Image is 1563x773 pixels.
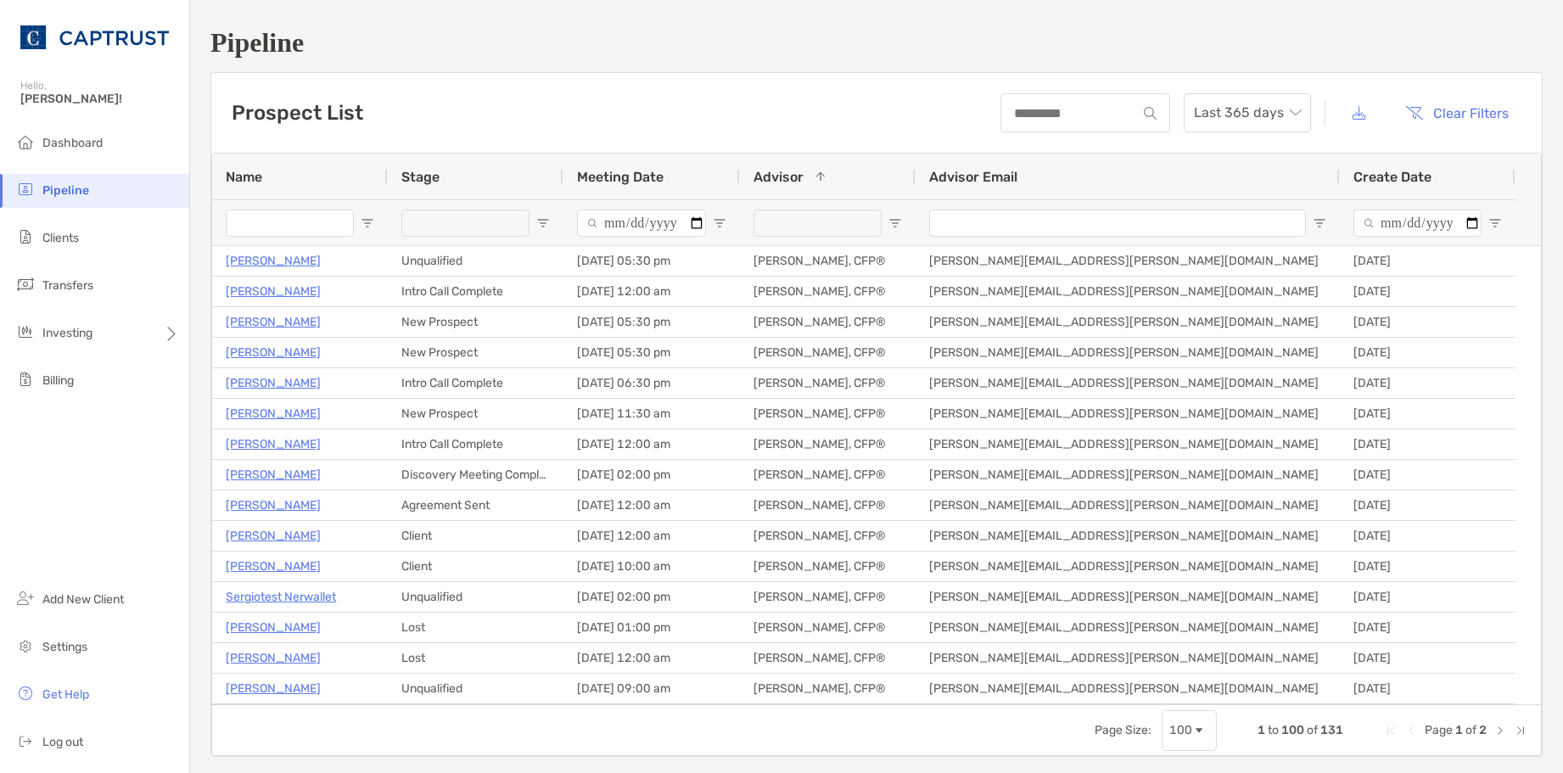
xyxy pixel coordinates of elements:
button: Clear Filters [1392,94,1521,132]
span: Meeting Date [577,169,664,185]
div: [DATE] 02:00 pm [563,582,740,612]
div: [DATE] 12:00 am [563,643,740,673]
div: [DATE] 05:30 pm [563,246,740,276]
div: Lost [388,613,563,642]
span: Get Help [42,687,89,702]
a: [PERSON_NAME] [226,678,321,699]
span: of [1465,723,1476,737]
div: Intro Call Complete [388,368,563,398]
div: Intro Call Complete [388,429,563,459]
span: of [1307,723,1318,737]
img: input icon [1144,107,1157,120]
div: [DATE] [1340,277,1515,306]
div: [DATE] [1340,582,1515,612]
span: Dashboard [42,136,103,150]
div: Page Size: [1095,723,1151,737]
span: Add New Client [42,592,124,607]
div: [DATE] 05:30 pm [563,307,740,337]
div: [DATE] [1340,490,1515,520]
div: [PERSON_NAME], CFP® [740,674,916,703]
a: [PERSON_NAME] [226,525,321,546]
p: [PERSON_NAME] [226,556,321,577]
a: [PERSON_NAME] [226,434,321,455]
span: Stage [401,169,440,185]
div: [DATE] [1340,368,1515,398]
div: [DATE] [1340,674,1515,703]
div: [DATE] 12:00 am [563,521,740,551]
div: Previous Page [1404,724,1418,737]
div: [PERSON_NAME][EMAIL_ADDRESS][PERSON_NAME][DOMAIN_NAME] [916,490,1340,520]
div: [PERSON_NAME], CFP® [740,460,916,490]
div: First Page [1384,724,1398,737]
div: New Prospect [388,307,563,337]
div: [DATE] 12:00 am [563,277,740,306]
div: [PERSON_NAME][EMAIL_ADDRESS][PERSON_NAME][DOMAIN_NAME] [916,429,1340,459]
a: [PERSON_NAME] [226,311,321,333]
a: [PERSON_NAME] [226,464,321,485]
span: [PERSON_NAME]! [20,92,179,106]
div: [PERSON_NAME][EMAIL_ADDRESS][PERSON_NAME][DOMAIN_NAME] [916,368,1340,398]
div: [DATE] [1340,338,1515,367]
div: [DATE] [1340,552,1515,581]
div: [PERSON_NAME], CFP® [740,307,916,337]
img: get-help icon [15,683,36,703]
div: New Prospect [388,338,563,367]
div: [PERSON_NAME][EMAIL_ADDRESS][PERSON_NAME][DOMAIN_NAME] [916,399,1340,429]
span: Clients [42,231,79,245]
span: Name [226,169,262,185]
span: Advisor [753,169,804,185]
a: [PERSON_NAME] [226,647,321,669]
span: 2 [1479,723,1487,737]
button: Open Filter Menu [1313,216,1326,230]
span: to [1268,723,1279,737]
div: Unqualified [388,674,563,703]
div: Agreement Sent [388,490,563,520]
div: [PERSON_NAME], CFP® [740,490,916,520]
div: [PERSON_NAME], CFP® [740,613,916,642]
input: Advisor Email Filter Input [929,210,1306,237]
div: [DATE] [1340,521,1515,551]
a: [PERSON_NAME] [226,617,321,638]
div: [PERSON_NAME][EMAIL_ADDRESS][PERSON_NAME][DOMAIN_NAME] [916,674,1340,703]
img: CAPTRUST Logo [20,7,169,68]
div: [DATE] [1340,643,1515,673]
div: [PERSON_NAME], CFP® [740,552,916,581]
div: [PERSON_NAME], CFP® [740,246,916,276]
a: Sergiotest Nerwallet [226,586,336,608]
div: Unqualified [388,246,563,276]
p: [PERSON_NAME] [226,250,321,272]
button: Open Filter Menu [536,216,550,230]
img: settings icon [15,636,36,656]
div: [PERSON_NAME][EMAIL_ADDRESS][PERSON_NAME][DOMAIN_NAME] [916,552,1340,581]
img: investing icon [15,322,36,342]
div: Lost [388,643,563,673]
div: Unqualified [388,582,563,612]
div: [PERSON_NAME][EMAIL_ADDRESS][PERSON_NAME][DOMAIN_NAME] [916,338,1340,367]
img: dashboard icon [15,132,36,152]
img: logout icon [15,731,36,751]
p: [PERSON_NAME] [226,372,321,394]
span: 1 [1455,723,1463,737]
a: [PERSON_NAME] [226,403,321,424]
span: 131 [1320,723,1343,737]
div: [PERSON_NAME], CFP® [740,399,916,429]
div: [PERSON_NAME][EMAIL_ADDRESS][PERSON_NAME][DOMAIN_NAME] [916,613,1340,642]
span: Create Date [1353,169,1431,185]
div: [DATE] [1340,307,1515,337]
a: [PERSON_NAME] [226,495,321,516]
div: Client [388,521,563,551]
div: [PERSON_NAME][EMAIL_ADDRESS][PERSON_NAME][DOMAIN_NAME] [916,460,1340,490]
button: Open Filter Menu [1488,216,1502,230]
span: Pipeline [42,183,89,198]
a: [PERSON_NAME] [226,281,321,302]
input: Create Date Filter Input [1353,210,1482,237]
